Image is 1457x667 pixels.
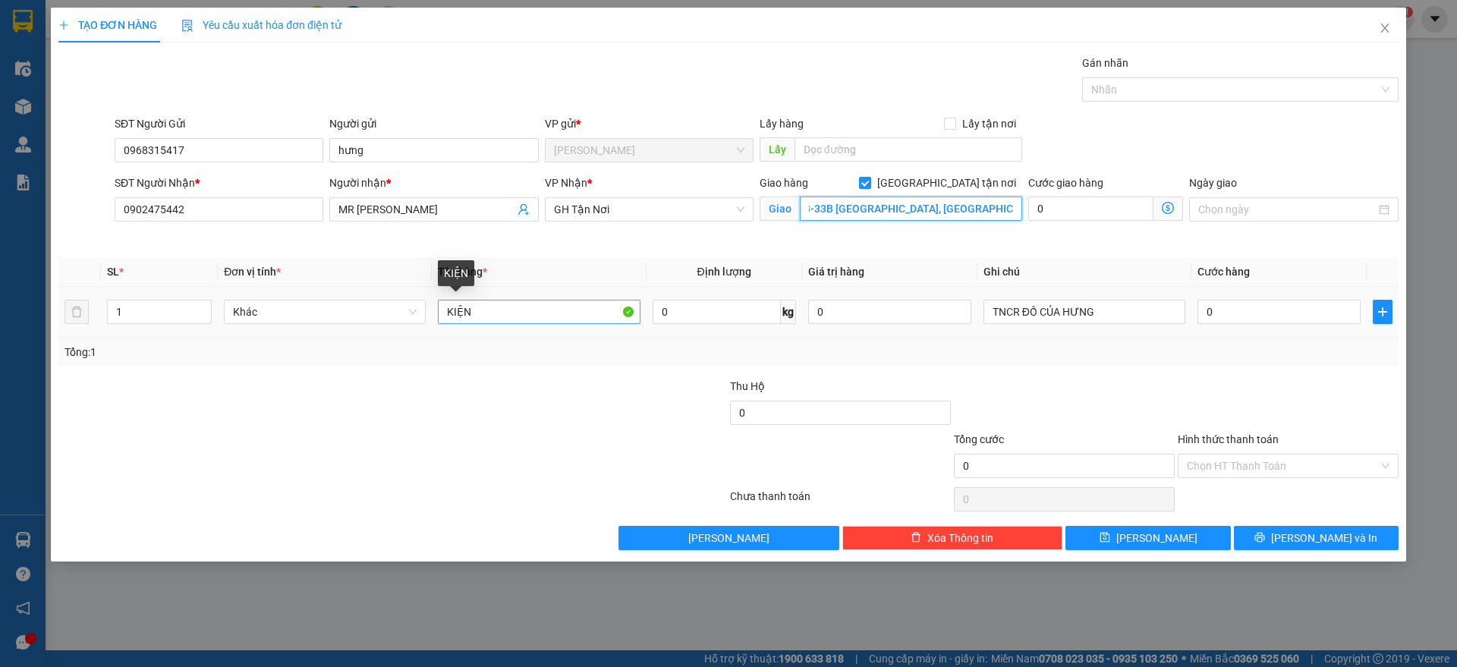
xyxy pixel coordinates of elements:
[145,49,251,68] div: NHẬT
[954,433,1004,445] span: Tổng cước
[1189,177,1237,189] label: Ngày giao
[181,20,194,32] img: icon
[1100,532,1110,544] span: save
[438,300,640,324] input: VD: Bàn, Ghế
[58,19,157,31] span: TẠO ĐƠN HÀNG
[1364,8,1406,50] button: Close
[1373,300,1392,324] button: plus
[760,137,795,162] span: Lấy
[65,344,562,360] div: Tổng: 1
[145,97,167,113] span: DĐ:
[1028,197,1153,221] input: Cước giao hàng
[181,19,341,31] span: Yêu cầu xuất hóa đơn điện tử
[618,526,839,550] button: [PERSON_NAME]
[688,530,769,546] span: [PERSON_NAME]
[871,175,1022,191] span: [GEOGRAPHIC_DATA] tận nơi
[224,266,281,278] span: Đơn vị tính
[13,13,134,47] div: [PERSON_NAME]
[518,203,530,216] span: user-add
[977,257,1191,287] th: Ghi chú
[1374,306,1392,318] span: plus
[781,300,796,324] span: kg
[1065,526,1230,550] button: save[PERSON_NAME]
[13,13,36,29] span: Gửi:
[911,532,921,544] span: delete
[730,380,765,392] span: Thu Hộ
[107,266,119,278] span: SL
[329,175,538,191] div: Người nhận
[65,300,89,324] button: delete
[842,526,1063,550] button: deleteXóa Thông tin
[13,47,134,65] div: MÙI
[1271,530,1377,546] span: [PERSON_NAME] và In
[1116,530,1197,546] span: [PERSON_NAME]
[800,197,1022,221] input: Giao tận nơi
[145,13,251,49] div: Bách Khoa
[1082,57,1128,69] label: Gán nhãn
[554,198,744,221] span: GH Tận Nơi
[545,115,754,132] div: VP gửi
[1234,526,1399,550] button: printer[PERSON_NAME] và In
[145,68,251,89] div: 0972170488
[438,260,474,286] div: KIỆN
[795,137,1022,162] input: Dọc đường
[1198,201,1375,218] input: Ngày giao
[145,89,228,142] span: BÁCH KHOA
[1197,266,1250,278] span: Cước hàng
[58,20,69,30] span: plus
[1028,177,1103,189] label: Cước giao hàng
[1178,433,1279,445] label: Hình thức thanh toán
[13,65,134,87] div: 0366896788
[760,118,804,130] span: Lấy hàng
[329,115,538,132] div: Người gửi
[808,300,971,324] input: 0
[956,115,1022,132] span: Lấy tận nơi
[808,266,864,278] span: Giá trị hàng
[728,488,952,514] div: Chưa thanh toán
[1379,22,1391,34] span: close
[1254,532,1265,544] span: printer
[697,266,751,278] span: Định lượng
[115,115,323,132] div: SĐT Người Gửi
[1162,202,1174,214] span: dollar-circle
[115,175,323,191] div: SĐT Người Nhận
[545,177,587,189] span: VP Nhận
[760,197,800,221] span: Giao
[760,177,808,189] span: Giao hàng
[983,300,1185,324] input: Ghi Chú
[145,14,181,30] span: Nhận:
[554,139,744,162] span: Gia Kiệm
[233,300,417,323] span: Khác
[927,530,993,546] span: Xóa Thông tin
